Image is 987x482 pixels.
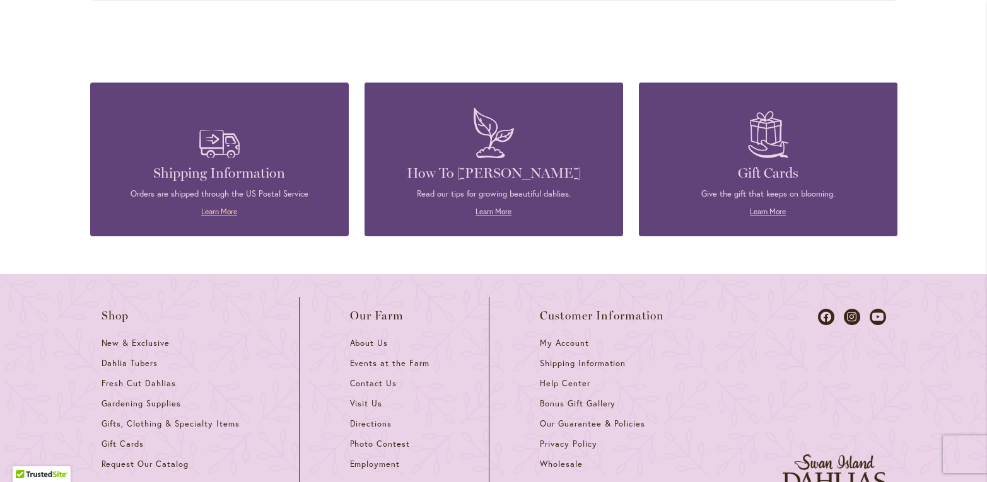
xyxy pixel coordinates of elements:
[109,164,330,182] h4: Shipping Information
[658,188,879,200] p: Give the gift that keeps on blooming.
[540,338,589,348] span: My Account
[350,378,397,389] span: Contact Us
[102,398,181,409] span: Gardening Supplies
[9,437,45,473] iframe: Launch Accessibility Center
[102,459,189,469] span: Request Our Catalog
[102,338,170,348] span: New & Exclusive
[102,439,144,449] span: Gift Cards
[844,309,860,325] a: Dahlias on Instagram
[540,459,583,469] span: Wholesale
[350,459,400,469] span: Employment
[350,309,404,322] span: Our Farm
[870,309,886,325] a: Dahlias on Youtube
[109,188,330,200] p: Orders are shipped through the US Postal Service
[102,418,240,429] span: Gifts, Clothing & Specialty Items
[350,418,392,429] span: Directions
[540,358,626,369] span: Shipping Information
[658,164,879,182] h4: Gift Cards
[350,358,429,369] span: Events at the Farm
[350,398,383,409] span: Visit Us
[750,207,786,216] a: Learn More
[350,439,411,449] span: Photo Contest
[540,309,665,322] span: Customer Information
[350,338,388,348] span: About Us
[102,378,177,389] span: Fresh Cut Dahlias
[102,358,158,369] span: Dahlia Tubers
[818,309,834,325] a: Dahlias on Facebook
[383,188,604,200] p: Read our tips for growing beautiful dahlias.
[540,418,645,429] span: Our Guarantee & Policies
[540,439,597,449] span: Privacy Policy
[540,398,616,409] span: Bonus Gift Gallery
[540,378,590,389] span: Help Center
[201,207,237,216] a: Learn More
[383,164,604,182] h4: How To [PERSON_NAME]
[102,309,129,322] span: Shop
[476,207,511,216] a: Learn More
